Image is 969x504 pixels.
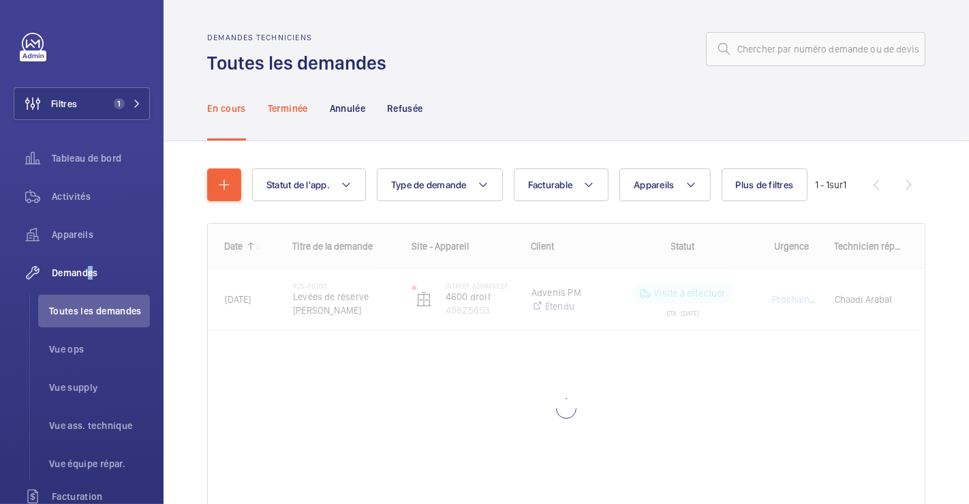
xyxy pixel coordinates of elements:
span: Facturable [528,179,573,190]
span: Appareils [634,179,674,190]
button: Statut de l'app. [252,168,366,201]
button: Type de demande [377,168,503,201]
button: Plus de filtres [722,168,808,201]
span: Vue ass. technique [49,419,150,432]
span: Vue ops [49,342,150,356]
span: Demandes [52,266,150,280]
h2: Demandes techniciens [207,33,395,42]
p: En cours [207,102,246,115]
span: Vue supply [49,381,150,394]
span: Activités [52,190,150,203]
span: Plus de filtres [736,179,794,190]
span: sur [829,179,843,190]
h1: Toutes les demandes [207,50,395,76]
input: Chercher par numéro demande ou de devis [706,32,925,66]
button: Facturable [514,168,609,201]
span: 1 - 1 1 [815,180,846,190]
span: Type de demande [391,179,467,190]
span: Facturation [52,490,150,503]
span: Filtres [51,97,77,110]
p: Annulée [330,102,365,115]
button: Appareils [619,168,710,201]
span: Appareils [52,228,150,241]
span: 1 [114,98,125,109]
span: Toutes les demandes [49,304,150,318]
span: Tableau de bord [52,151,150,165]
span: Vue équipe répar. [49,457,150,471]
p: Terminée [268,102,308,115]
button: Filtres1 [14,87,150,120]
span: Statut de l'app. [266,179,330,190]
p: Refusée [387,102,422,115]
